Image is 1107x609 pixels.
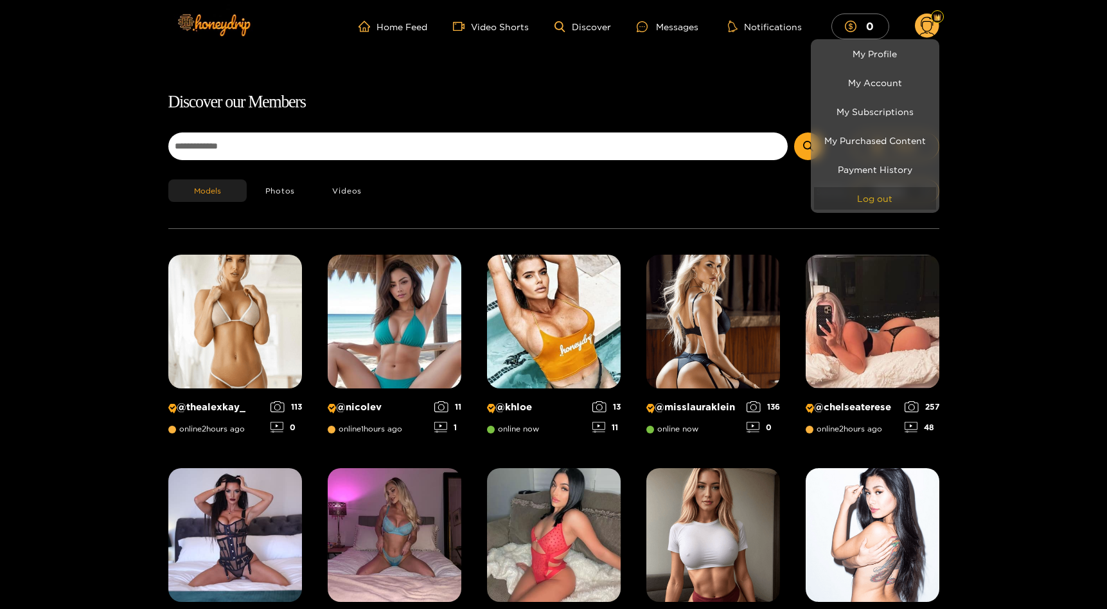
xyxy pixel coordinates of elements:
[814,129,936,152] a: My Purchased Content
[814,187,936,210] button: Log out
[814,71,936,94] a: My Account
[814,42,936,65] a: My Profile
[814,158,936,181] a: Payment History
[814,100,936,123] a: My Subscriptions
